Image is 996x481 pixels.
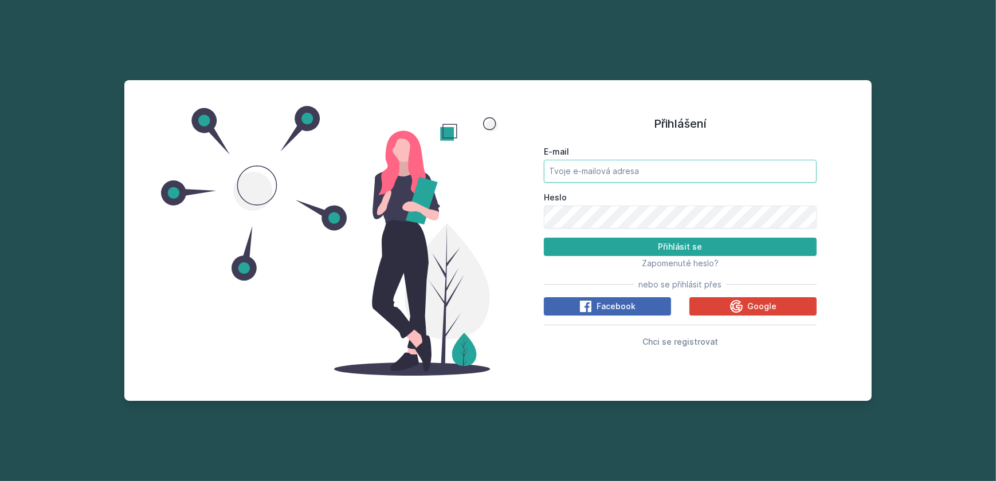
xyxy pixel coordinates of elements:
[689,297,817,316] button: Google
[544,160,817,183] input: Tvoje e-mailová adresa
[642,334,718,348] button: Chci se registrovat
[544,238,817,256] button: Přihlásit se
[642,337,718,346] span: Chci se registrovat
[544,146,817,157] label: E-mail
[597,301,636,312] span: Facebook
[747,301,777,312] span: Google
[544,192,817,203] label: Heslo
[638,279,721,290] span: nebo se přihlásit přes
[642,258,719,268] span: Zapomenuté heslo?
[544,297,671,316] button: Facebook
[544,115,817,132] h1: Přihlášení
